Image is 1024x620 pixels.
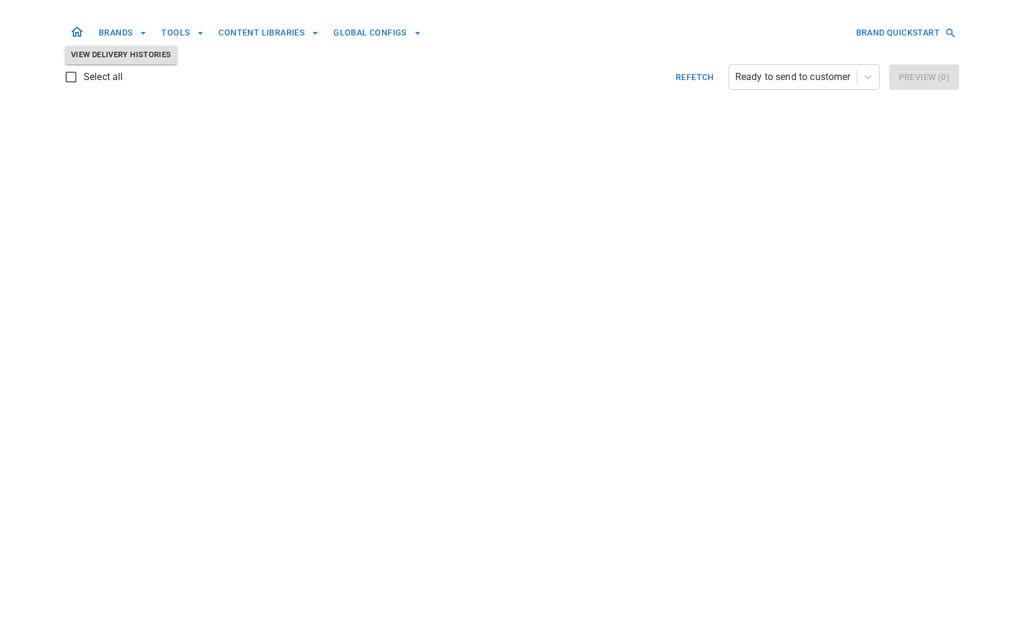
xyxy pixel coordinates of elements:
[84,70,123,84] span: Select all
[214,22,324,44] button: CONTENT LIBRARIES
[671,64,719,90] button: Refetch
[65,46,177,64] button: View Delivery Histories
[156,22,209,44] button: TOOLS
[328,22,426,44] button: GLOBAL CONFIGS
[851,22,959,44] button: BRAND QUICKSTART
[94,22,152,44] button: BRANDS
